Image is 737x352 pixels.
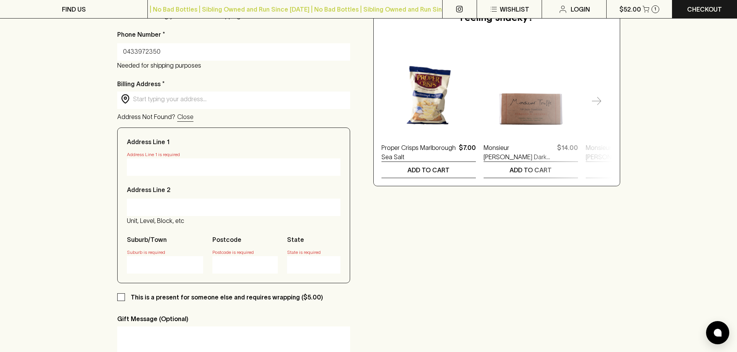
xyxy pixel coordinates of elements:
[287,248,340,256] p: State is required
[117,30,165,39] p: Phone Number *
[586,162,680,178] button: ADD TO CART
[619,5,641,14] p: $52.00
[212,235,241,244] p: Postcode
[381,162,476,178] button: ADD TO CART
[117,314,350,323] p: Gift Message (Optional)
[381,143,456,162] a: Proper Crisps Marlborough Sea Salt
[177,112,193,121] p: Close
[381,41,476,136] img: Proper Crisps Marlborough Sea Salt
[612,165,654,175] p: ADD TO CART
[117,112,175,122] p: Address Not Found?
[586,143,656,162] a: Monsieur [PERSON_NAME] Milk Chocolate With Honeycomb Bar
[500,5,529,14] p: Wishlist
[407,165,450,175] p: ADD TO CART
[484,41,578,136] img: Monsieur Truffe Dark Chocolate with Almonds & Caramel
[117,79,350,88] p: Billing Address *
[571,5,590,14] p: Login
[687,5,722,14] p: Checkout
[459,143,476,162] p: $7.00
[127,137,169,146] p: Address Line 1
[127,151,340,158] p: Address Line 1 is required
[484,162,578,178] button: ADD TO CART
[117,61,350,70] p: Needed for shipping purposes
[484,143,554,162] a: Monsieur [PERSON_NAME] Dark Chocolate with Almonds & Caramel
[127,217,184,224] span: Unit, Level, Block, etc
[654,7,656,11] p: 1
[127,248,203,256] p: Suburb is required
[212,248,278,256] p: Postcode is required
[557,143,578,162] p: $14.00
[510,165,552,175] p: ADD TO CART
[287,235,304,244] p: State
[127,235,167,244] p: Suburb/Town
[62,5,86,14] p: FIND US
[460,12,533,25] h5: Feeling Snacky?
[127,185,171,194] p: Address Line 2
[131,292,323,302] p: This is a present for someone else and requires wrapping ($5.00)
[714,329,722,337] img: bubble-icon
[133,95,347,104] input: Start typing your address...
